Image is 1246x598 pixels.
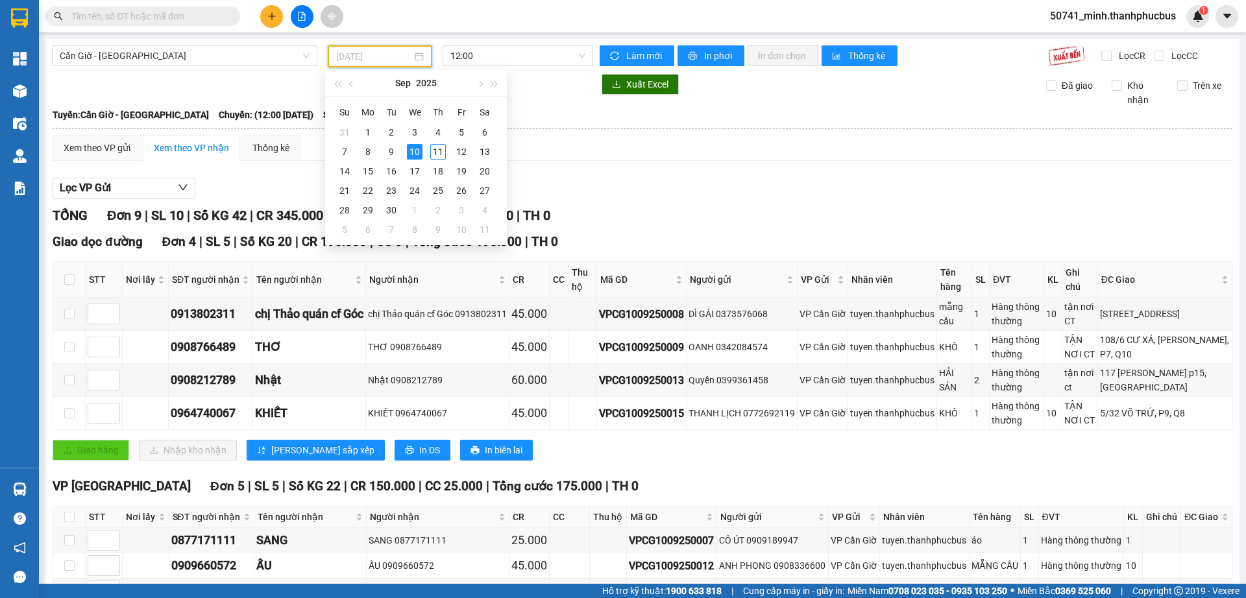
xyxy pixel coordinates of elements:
[1114,49,1147,63] span: Lọc CR
[511,371,547,389] div: 60.000
[368,307,507,321] div: chị Thảo quán cf Góc 0913802311
[53,440,129,460] button: uploadGiao hàng
[470,446,480,456] span: printer
[384,125,399,140] div: 2
[450,181,473,200] td: 2025-09-26
[253,364,366,397] td: Nhật
[430,183,446,198] div: 25
[171,305,250,323] div: 0913802311
[1039,507,1125,528] th: ĐVT
[597,397,687,430] td: VPCG1009250015
[605,479,609,494] span: |
[1021,507,1038,528] th: SL
[178,182,188,193] span: down
[169,528,254,553] td: 0877171111
[1101,272,1219,287] span: ĐC Giao
[360,125,376,140] div: 1
[688,51,699,62] span: printer
[267,12,276,21] span: plus
[477,202,493,218] div: 4
[850,406,934,420] div: tuyen.thanhphucbus
[395,70,411,96] button: Sep
[800,406,846,420] div: VP Cần Giờ
[333,161,356,181] td: 2025-09-14
[291,5,313,28] button: file-add
[53,208,88,223] span: TỔNG
[356,102,380,123] th: Mo
[1221,10,1233,22] span: caret-down
[473,102,496,123] th: Sa
[407,125,422,140] div: 3
[454,125,469,140] div: 5
[356,181,380,200] td: 2025-09-22
[407,144,422,160] div: 10
[798,364,848,397] td: VP Cần Giờ
[992,366,1042,394] div: Hàng thông thường
[256,208,323,223] span: CR 345.000
[126,510,156,524] span: Nơi lấy
[599,405,684,422] div: VPCG1009250015
[234,234,237,249] span: |
[690,272,784,287] span: Người gửi
[1064,333,1095,361] div: TẬN NƠI CT
[689,307,795,321] div: DÌ GÁI 0373576068
[13,52,27,66] img: dashboard-icon
[430,202,446,218] div: 2
[407,183,422,198] div: 24
[252,141,289,155] div: Thống kê
[384,222,399,237] div: 7
[13,117,27,130] img: warehouse-icon
[248,479,251,494] span: |
[450,220,473,239] td: 2025-10-10
[380,200,403,220] td: 2025-09-30
[832,51,843,62] span: bar-chart
[395,440,450,460] button: printerIn DS
[253,298,366,331] td: chị Thảo quán cf Góc
[403,123,426,142] td: 2025-09-03
[407,202,422,218] div: 1
[403,200,426,220] td: 2025-10-01
[1122,78,1167,107] span: Kho nhận
[1064,300,1095,328] div: tận nơi CT
[384,202,399,218] div: 30
[380,142,403,161] td: 2025-09-09
[419,479,422,494] span: |
[426,200,450,220] td: 2025-10-02
[450,142,473,161] td: 2025-09-12
[416,70,437,96] button: 2025
[460,440,533,460] button: printerIn biên lai
[511,338,547,356] div: 45.000
[384,183,399,198] div: 23
[13,182,27,195] img: solution-icon
[240,234,292,249] span: Số KG 20
[356,200,380,220] td: 2025-09-29
[450,46,585,66] span: 12:00
[1184,510,1219,524] span: ĐC Giao
[254,479,279,494] span: SL 5
[689,373,795,387] div: Quyền 0399361458
[590,507,626,528] th: Thu hộ
[1166,49,1200,63] span: Lọc CC
[337,183,352,198] div: 21
[171,371,250,389] div: 0908212789
[630,510,703,524] span: Mã GD
[822,45,898,66] button: bar-chartThống kê
[403,102,426,123] th: We
[297,12,306,21] span: file-add
[801,272,835,287] span: VP Gửi
[327,12,336,21] span: aim
[255,404,363,422] div: KHIẾT
[531,234,558,249] span: TH 0
[1100,307,1230,321] div: [STREET_ADDRESS]
[848,262,937,298] th: Nhân viên
[407,163,422,179] div: 17
[626,77,668,91] span: Xuất Excel
[473,200,496,220] td: 2025-10-04
[107,208,141,223] span: Đơn 9
[1100,366,1230,394] div: 117 [PERSON_NAME] p15, [GEOGRAPHIC_DATA]
[255,338,363,356] div: THƠ
[1188,78,1227,93] span: Trên xe
[254,528,367,553] td: SANG
[612,80,621,90] span: download
[151,208,184,223] span: SL 10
